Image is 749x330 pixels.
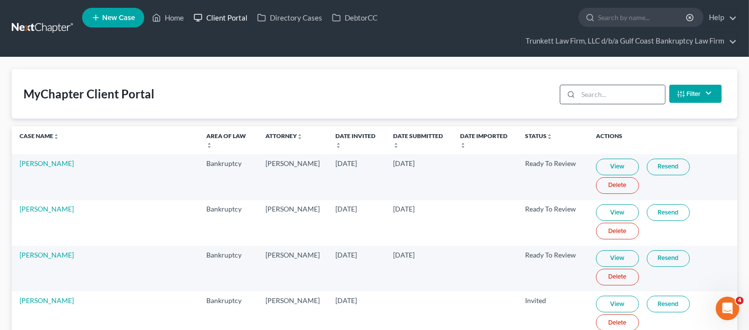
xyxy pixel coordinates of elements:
i: unfold_more [297,134,303,140]
a: Date Invitedunfold_more [335,132,375,148]
i: unfold_more [393,142,399,148]
a: [PERSON_NAME] [20,251,74,259]
th: Actions [588,126,737,154]
span: [DATE] [393,251,415,259]
a: DebtorCC [327,9,382,26]
td: Bankruptcy [198,154,258,200]
div: MyChapter Client Portal [23,86,154,102]
a: Resend [647,250,690,267]
i: unfold_more [206,142,212,148]
a: Date Importedunfold_more [460,132,507,148]
td: Bankruptcy [198,200,258,246]
i: unfold_more [547,134,552,140]
span: [DATE] [393,159,415,167]
span: 4 [736,297,744,305]
span: New Case [102,14,135,22]
a: Statusunfold_more [525,132,552,140]
i: unfold_more [335,142,341,148]
a: Delete [596,223,639,239]
td: Ready To Review [517,154,588,200]
a: [PERSON_NAME] [20,205,74,213]
button: Filter [669,85,722,103]
iframe: Intercom live chat [716,297,739,320]
a: View [596,296,639,312]
a: Date Submittedunfold_more [393,132,443,148]
a: View [596,159,639,175]
a: View [596,204,639,221]
i: unfold_more [460,142,466,148]
span: [DATE] [335,205,357,213]
a: Resend [647,296,690,312]
td: [PERSON_NAME] [258,200,328,246]
a: Attorneyunfold_more [265,132,303,140]
a: [PERSON_NAME] [20,296,74,305]
td: [PERSON_NAME] [258,246,328,291]
input: Search by name... [598,8,687,26]
a: Case Nameunfold_more [20,132,59,140]
a: Trunkett Law Firm, LLC d/b/a Gulf Coast Bankruptcy Law Firm [521,32,737,50]
span: [DATE] [335,296,357,305]
a: Delete [596,269,639,285]
td: [PERSON_NAME] [258,154,328,200]
td: Bankruptcy [198,246,258,291]
a: View [596,250,639,267]
a: Delete [596,177,639,194]
a: [PERSON_NAME] [20,159,74,167]
span: [DATE] [335,251,357,259]
a: Area of Lawunfold_more [206,132,246,148]
a: Home [147,9,189,26]
td: Ready To Review [517,200,588,246]
a: Resend [647,204,690,221]
a: Directory Cases [252,9,327,26]
input: Search... [578,85,665,104]
a: Client Portal [189,9,252,26]
span: [DATE] [393,205,415,213]
td: Ready To Review [517,246,588,291]
a: Resend [647,159,690,175]
a: Help [704,9,737,26]
span: [DATE] [335,159,357,167]
i: unfold_more [53,134,59,140]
